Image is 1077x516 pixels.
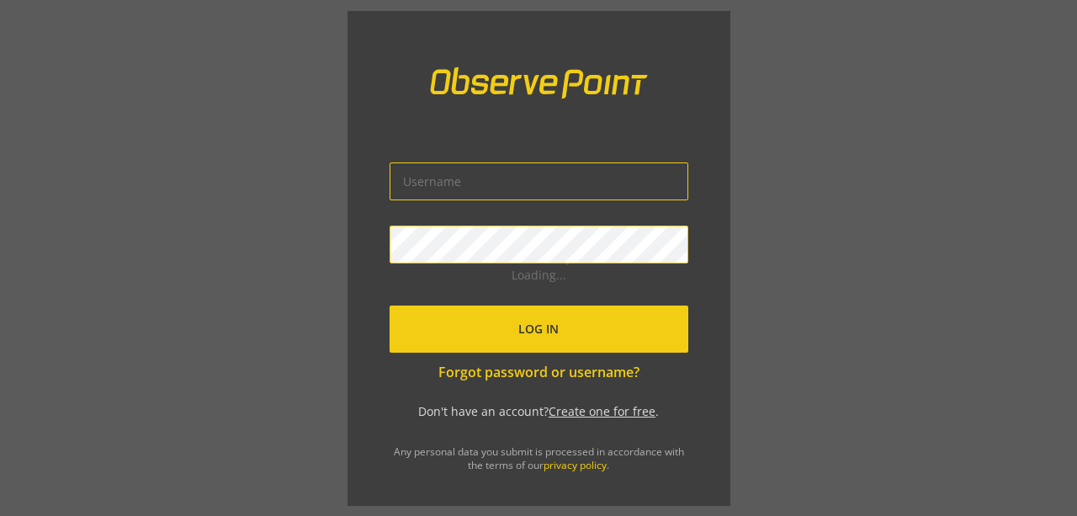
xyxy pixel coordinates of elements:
[390,306,688,353] button: Log In
[544,458,607,472] a: privacy policy
[518,314,559,344] span: Log In
[549,403,655,419] a: Create one for free
[390,162,688,200] input: Username
[348,445,730,506] div: Any personal data you submit is processed in accordance with the terms of our .
[390,403,688,420] div: Don't have an account? .
[390,363,688,382] a: Forgot password or username?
